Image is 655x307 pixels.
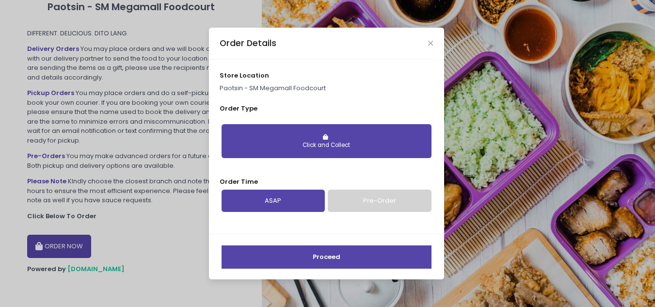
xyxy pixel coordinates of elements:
button: Click and Collect [222,124,431,158]
a: ASAP [222,190,325,212]
div: Click and Collect [228,141,425,150]
span: Order Time [220,177,258,186]
span: Order Type [220,104,257,113]
div: Order Details [220,37,276,49]
button: Proceed [222,245,431,269]
span: store location [220,71,269,80]
button: Close [428,41,433,46]
a: Pre-Order [328,190,431,212]
p: Paotsin - SM Megamall Foodcourt [220,83,433,93]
